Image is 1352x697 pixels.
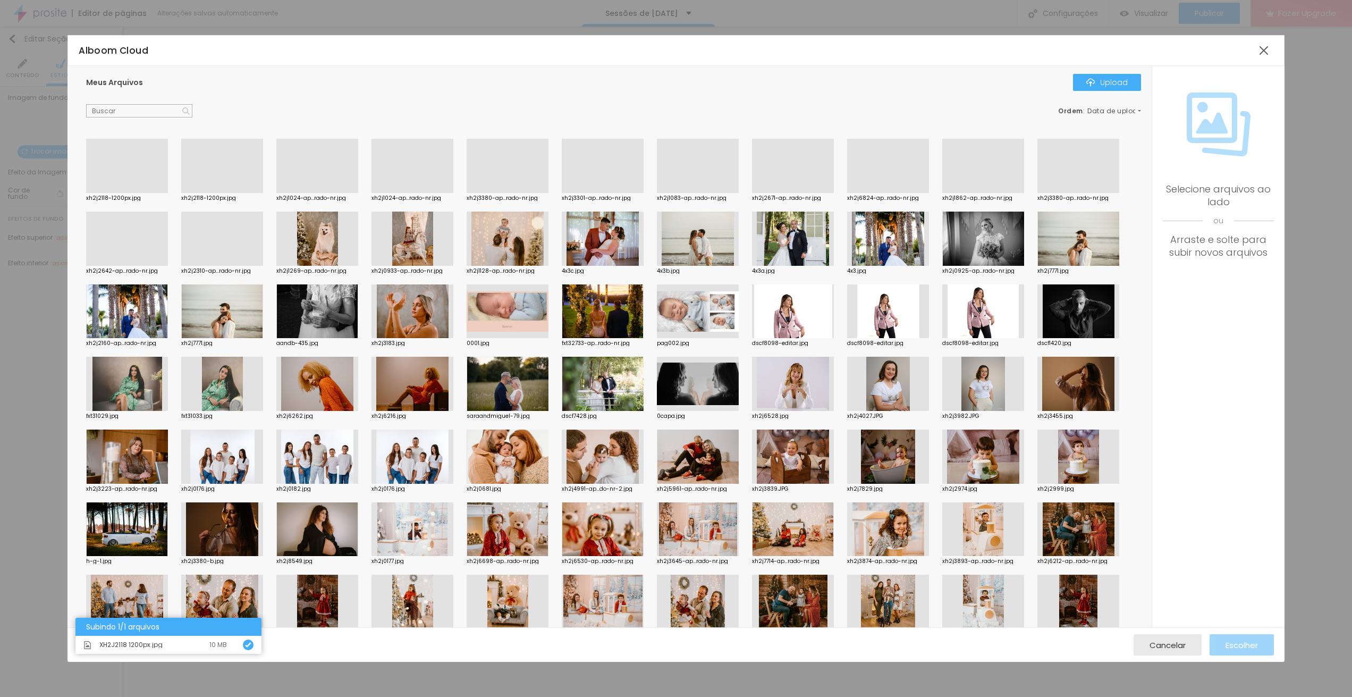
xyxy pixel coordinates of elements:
[276,414,358,419] div: xh2j6262.jpg
[847,341,929,346] div: dscf8098-editar.jpg
[209,642,227,648] div: 10 MB
[371,268,453,274] div: xh2j0933-ap...rado-nr.jpg
[1086,78,1128,87] div: Upload
[942,196,1024,201] div: xh2j1862-ap...rado-nr.jpg
[83,641,91,649] img: Icone
[86,623,251,631] div: Subindo 1/1 arquivos
[467,341,548,346] div: 0001.jpg
[562,414,644,419] div: dscf7428.jpg
[657,341,739,346] div: pag002.jpg
[276,486,358,492] div: xh2j0182.jpg
[99,642,163,648] span: XH2J2118 1200px.jpg
[181,486,263,492] div: xh2j0176.jpg
[752,559,834,564] div: xh2j7714-ap...rado-nr.jpg
[1037,268,1119,274] div: xh2j7771.jpg
[1150,641,1186,650] span: Cancelar
[1073,74,1141,91] button: IconeUpload
[371,414,453,419] div: xh2j6216.jpg
[752,414,834,419] div: xh2j6528.jpg
[1058,106,1083,115] span: Ordem
[1058,108,1141,114] div: :
[86,104,192,118] input: Buscar
[86,77,143,88] span: Meus Arquivos
[847,268,929,274] div: 4x3.jpg
[86,486,168,492] div: xh2j3223-ap...rado-nr.jpg
[562,341,644,346] div: fxt32733-ap...rado-nr.jpg
[1037,196,1119,201] div: xh2j3380-ap...rado-nr.jpg
[467,414,548,419] div: saraandmiguel-79.jpg
[86,341,168,346] div: xh2j2160-ap...rado-nr.jpg
[86,414,168,419] div: fxt31029.jpg
[86,559,168,564] div: h-g-1.jpg
[657,196,739,201] div: xh2j1083-ap...rado-nr.jpg
[1086,78,1095,87] img: Icone
[181,414,263,419] div: fxt31033.jpg
[752,268,834,274] div: 4x3a.jpg
[847,414,929,419] div: xh2j4027.JPG
[657,268,739,274] div: 4x3b.jpg
[371,341,453,346] div: xh2j3183.jpg
[847,486,929,492] div: xh2j7829.jpg
[371,486,453,492] div: xh2j0176.jpg
[562,268,644,274] div: 4x3c.jpg
[1163,183,1274,259] div: Selecione arquivos ao lado Arraste e solte para subir novos arquivos
[1187,93,1250,156] img: Icone
[467,486,548,492] div: xh2j0681.jpg
[657,414,739,419] div: 0capa.jpg
[847,559,929,564] div: xh2j3874-ap...rado-nr.jpg
[942,268,1024,274] div: xh2j0925-ap...rado-nr.jpg
[245,642,251,648] img: Icone
[79,44,148,57] span: Alboom Cloud
[1037,559,1119,564] div: xh2j6212-ap...rado-nr.jpg
[1163,208,1274,233] span: ou
[752,341,834,346] div: dscf8098-editar.jpg
[562,196,644,201] div: xh2j3301-ap...rado-nr.jpg
[942,341,1024,346] div: dscf8098-editar.jpg
[86,268,168,274] div: xh2j2642-ap...rado-nr.jpg
[1087,108,1143,114] span: Data de upload
[371,559,453,564] div: xh2j0177.jpg
[276,268,358,274] div: xh2j1269-ap...rado-nr.jpg
[562,486,644,492] div: xh2j4991-ap...do-nr-2.jpg
[181,268,263,274] div: xh2j2310-ap...rado-nr.jpg
[1226,641,1258,650] span: Escolher
[86,196,168,201] div: xh2j2118-1200px.jpg
[181,559,263,564] div: xh2j3380-b.jpg
[276,559,358,564] div: xh2j8549.jpg
[467,196,548,201] div: xh2j3380-ap...rado-nr.jpg
[847,196,929,201] div: xh2j6824-ap...rado-nr.jpg
[942,486,1024,492] div: xh2j2974.jpg
[1210,634,1274,656] button: Escolher
[181,196,263,201] div: xh2j2118-1200px.jpg
[371,196,453,201] div: xh2j1024-ap...rado-nr.jpg
[752,486,834,492] div: xh2j3839.JPG
[942,559,1024,564] div: xh2j3893-ap...rado-nr.jpg
[181,341,263,346] div: xh2j7771.jpg
[182,107,190,115] img: Icone
[657,559,739,564] div: xh2j3645-ap...rado-nr.jpg
[1037,486,1119,492] div: xh2j2999.jpg
[942,414,1024,419] div: xh2j3982.JPG
[1037,414,1119,419] div: xh2j3455.jpg
[276,196,358,201] div: xh2j1024-ap...rado-nr.jpg
[657,486,739,492] div: xh2j5961-ap...rado-nr.jpg
[276,341,358,346] div: aandb-435.jpg
[562,559,644,564] div: xh2j6530-ap...rado-nr.jpg
[752,196,834,201] div: xh2j2671-ap...rado-nr.jpg
[467,268,548,274] div: xh2j1128-ap...rado-nr.jpg
[1037,341,1119,346] div: dscf1420.jpg
[1134,634,1202,656] button: Cancelar
[467,559,548,564] div: xh2j6698-ap...rado-nr.jpg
